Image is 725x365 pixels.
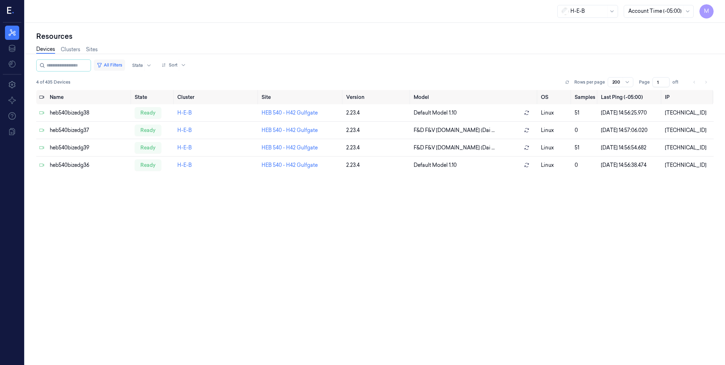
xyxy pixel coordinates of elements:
p: linux [541,127,569,134]
th: Samples [572,90,598,104]
th: State [132,90,174,104]
div: ready [135,125,161,136]
div: 51 [575,144,595,152]
span: Page [639,79,650,85]
th: Model [411,90,538,104]
th: Last Ping (-05:00) [598,90,662,104]
a: HEB 540 - H42 Gulfgate [262,127,318,133]
nav: pagination [689,77,711,87]
th: Cluster [174,90,259,104]
div: [TECHNICAL_ID] [665,109,711,117]
div: [DATE] 14:56:38.474 [601,162,659,169]
a: HEB 540 - H42 Gulfgate [262,110,318,116]
div: 2.23.4 [346,144,408,152]
a: Devices [36,46,55,54]
div: [DATE] 14:57:06.020 [601,127,659,134]
span: F&D F&V [DOMAIN_NAME] (Dai ... [414,127,495,134]
p: linux [541,144,569,152]
th: Version [343,90,411,104]
span: F&D F&V [DOMAIN_NAME] (Dai ... [414,144,495,152]
button: M [699,4,714,18]
span: Default Model 1.10 [414,162,457,169]
div: Resources [36,31,714,41]
a: H-E-B [177,127,192,133]
div: 0 [575,162,595,169]
span: 4 of 435 Devices [36,79,70,85]
th: Site [259,90,343,104]
a: Clusters [61,46,80,53]
span: of 1 [672,79,684,85]
div: 2.23.4 [346,162,408,169]
div: 2.23.4 [346,127,408,134]
a: HEB 540 - H42 Gulfgate [262,162,318,168]
div: [TECHNICAL_ID] [665,144,711,152]
p: linux [541,109,569,117]
span: Default Model 1.10 [414,109,457,117]
div: ready [135,142,161,153]
a: H-E-B [177,144,192,151]
div: ready [135,159,161,171]
div: 0 [575,127,595,134]
a: Sites [86,46,98,53]
a: H-E-B [177,110,192,116]
a: H-E-B [177,162,192,168]
p: Rows per page [574,79,605,85]
div: [DATE] 14:56:25.970 [601,109,659,117]
div: heb540bizedg36 [50,162,129,169]
div: 2.23.4 [346,109,408,117]
th: IP [662,90,714,104]
button: All Filters [94,59,125,71]
div: [DATE] 14:56:54.682 [601,144,659,152]
div: heb540bizedg38 [50,109,129,117]
div: heb540bizedg39 [50,144,129,152]
th: OS [538,90,572,104]
div: [TECHNICAL_ID] [665,127,711,134]
a: HEB 540 - H42 Gulfgate [262,144,318,151]
div: 51 [575,109,595,117]
div: heb540bizedg37 [50,127,129,134]
div: ready [135,107,161,118]
th: Name [47,90,132,104]
div: [TECHNICAL_ID] [665,162,711,169]
p: linux [541,162,569,169]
